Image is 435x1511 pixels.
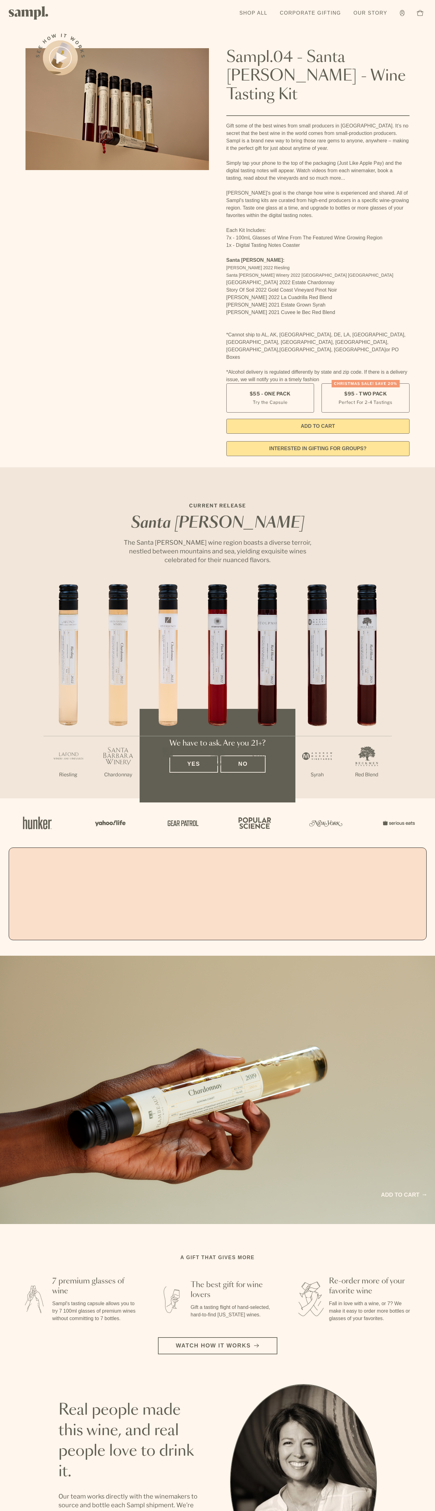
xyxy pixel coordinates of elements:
p: Riesling [44,771,93,779]
small: Try the Capsule [253,399,287,405]
small: Perfect For 2-4 Tastings [339,399,392,405]
img: Sampl.04 - Santa Barbara - Wine Tasting Kit [25,48,209,170]
li: 5 / 7 [243,584,292,798]
span: $55 - One Pack [250,390,291,397]
a: interested in gifting for groups? [226,441,410,456]
li: 2 / 7 [93,584,143,798]
span: $95 - Two Pack [344,390,387,397]
li: 1 / 7 [44,584,93,798]
p: Red Blend [243,771,292,779]
button: Add to Cart [226,419,410,434]
li: 6 / 7 [292,584,342,798]
button: See how it works [43,40,78,75]
a: Add to cart [381,1191,426,1199]
p: Pinot Noir [193,771,243,779]
p: Syrah [292,771,342,779]
p: Chardonnay [93,771,143,779]
a: Our Story [350,6,391,20]
div: Christmas SALE! Save 20% [331,380,400,387]
img: Sampl logo [9,6,49,20]
p: Chardonnay [143,771,193,779]
a: Shop All [236,6,271,20]
p: Red Blend [342,771,392,779]
li: 4 / 7 [193,584,243,798]
li: 7 / 7 [342,584,392,798]
li: 3 / 7 [143,584,193,798]
a: Corporate Gifting [277,6,344,20]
